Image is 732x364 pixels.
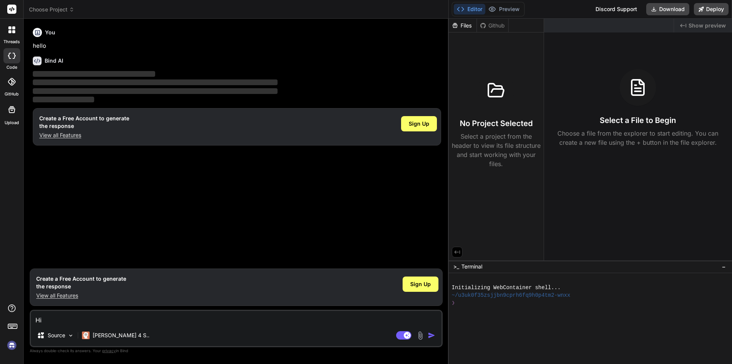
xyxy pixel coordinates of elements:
[30,347,443,354] p: Always double-check its answers. Your in Bind
[33,42,441,50] p: hello
[29,6,74,13] span: Choose Project
[3,39,20,45] label: threads
[102,348,116,353] span: privacy
[452,284,561,291] span: Initializing WebContainer shell...
[39,131,129,139] p: View all Features
[694,3,729,15] button: Deploy
[416,331,425,340] img: attachment
[646,3,689,15] button: Download
[600,115,676,126] h3: Select a File to Begin
[6,64,17,71] label: code
[460,118,533,129] h3: No Project Selected
[409,120,429,128] span: Sign Up
[722,263,726,270] span: −
[720,260,727,273] button: −
[428,332,435,339] img: icon
[45,29,55,36] h6: You
[449,22,477,29] div: Files
[67,332,74,339] img: Pick Models
[5,120,19,126] label: Upload
[454,4,485,15] button: Editor
[33,71,155,77] span: ‌
[477,22,508,29] div: Github
[5,339,18,352] img: signin
[36,292,126,299] p: View all Features
[452,291,570,299] span: ~/u3uk0f35zsjjbn9cprh6fq9h0p4tm2-wnxx
[33,97,94,102] span: ‌
[452,132,541,168] p: Select a project from the header to view its file structure and start working with your files.
[82,332,90,339] img: Claude 4 Sonnet
[689,22,726,29] span: Show preview
[31,311,441,325] textarea: Hi
[45,57,63,65] h6: Bind AI
[485,4,523,15] button: Preview
[5,91,19,97] label: GitHub
[461,263,482,270] span: Terminal
[93,332,149,339] p: [PERSON_NAME] 4 S..
[48,332,65,339] p: Source
[452,299,455,307] span: ❯
[410,280,431,288] span: Sign Up
[591,3,642,15] div: Discord Support
[33,88,278,94] span: ‌
[453,263,459,270] span: >_
[33,79,278,85] span: ‌
[36,275,126,290] h1: Create a Free Account to generate the response
[39,115,129,130] h1: Create a Free Account to generate the response
[552,129,723,147] p: Choose a file from the explorer to start editing. You can create a new file using the + button in...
